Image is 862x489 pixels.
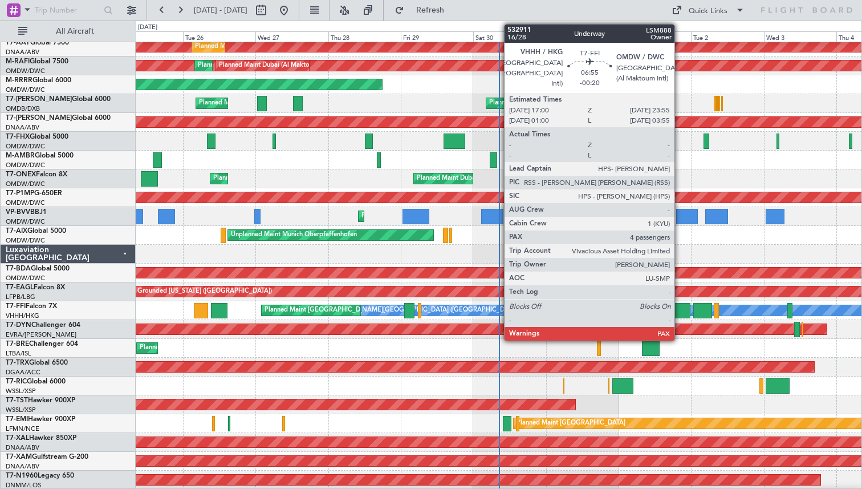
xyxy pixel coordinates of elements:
[6,443,39,452] a: DNAA/ABV
[111,31,183,42] div: Mon 25
[6,378,66,385] a: T7-RICGlobal 6000
[6,378,27,385] span: T7-RIC
[6,190,62,197] a: T7-P1MPG-650ER
[691,31,763,42] div: Tue 2
[6,341,78,347] a: T7-BREChallenger 604
[6,39,30,46] span: T7-AAY
[6,171,36,178] span: T7-ONEX
[6,359,68,366] a: T7-TRXGlobal 6500
[331,302,530,319] div: [PERSON_NAME][GEOGRAPHIC_DATA] ([GEOGRAPHIC_DATA] Intl)
[6,293,35,301] a: LFPB/LBG
[6,472,74,479] a: T7-N1960Legacy 650
[6,228,27,235] span: T7-AIX
[6,228,66,235] a: T7-AIXGlobal 5000
[6,104,40,113] a: OMDB/DXB
[199,95,389,112] div: Planned Maint [GEOGRAPHIC_DATA] ([GEOGRAPHIC_DATA] Intl)
[636,114,749,131] div: Planned Maint Dubai (Al Maktoum Intl)
[6,39,69,46] a: T7-AAYGlobal 7500
[6,58,68,65] a: M-RAFIGlobal 7500
[6,115,72,122] span: T7-[PERSON_NAME]
[546,31,619,42] div: Sun 31
[6,462,39,471] a: DNAA/ABV
[6,397,28,404] span: T7-TST
[6,142,45,151] a: OMDW/DWC
[6,312,39,320] a: VHHH/HKG
[401,31,473,42] div: Fri 29
[6,236,45,245] a: OMDW/DWC
[231,227,357,244] div: Unplanned Maint Munich Oberpfaffenhofen
[6,123,39,132] a: DNAA/ABV
[6,416,28,423] span: T7-EMI
[6,359,29,366] span: T7-TRX
[517,415,625,432] div: Planned Maint [GEOGRAPHIC_DATA]
[6,330,76,339] a: EVRA/[PERSON_NAME]
[328,31,401,42] div: Thu 28
[30,27,120,35] span: All Aircraft
[619,31,691,42] div: Mon 1
[6,48,39,56] a: DNAA/ABV
[6,454,88,460] a: T7-XAMGulfstream G-200
[6,152,35,159] span: M-AMBR
[6,77,32,84] span: M-RRRR
[6,77,71,84] a: M-RRRRGlobal 6000
[6,284,34,291] span: T7-EAGL
[6,96,111,103] a: T7-[PERSON_NAME]Global 6000
[194,5,247,15] span: [DATE] - [DATE]
[265,302,455,319] div: Planned Maint [GEOGRAPHIC_DATA] ([GEOGRAPHIC_DATA] Intl)
[473,31,546,42] div: Sat 30
[6,322,80,329] a: T7-DYNChallenger 604
[6,209,30,216] span: VP-BVV
[35,2,100,19] input: Trip Number
[6,303,57,310] a: T7-FFIFalcon 7X
[6,406,36,414] a: WSSL/XSP
[666,1,750,19] button: Quick Links
[6,435,76,442] a: T7-XALHawker 850XP
[489,95,680,112] div: Planned Maint [GEOGRAPHIC_DATA] ([GEOGRAPHIC_DATA] Intl)
[620,23,640,33] div: [DATE]
[6,416,75,423] a: T7-EMIHawker 900XP
[6,209,47,216] a: VP-BVVBBJ1
[138,23,157,33] div: [DATE]
[6,349,31,358] a: LTBA/ISL
[764,31,836,42] div: Wed 3
[183,31,255,42] div: Tue 26
[6,152,74,159] a: M-AMBRGlobal 5000
[6,134,68,140] a: T7-FHXGlobal 5000
[406,6,454,14] span: Refresh
[6,180,45,188] a: OMDW/DWC
[654,302,845,319] div: Planned Maint [GEOGRAPHIC_DATA] ([GEOGRAPHIC_DATA] Intl)
[198,57,310,74] div: Planned Maint Dubai (Al Maktoum Intl)
[6,387,36,395] a: WSSL/XSP
[389,1,458,19] button: Refresh
[6,190,34,197] span: T7-P1MP
[219,57,331,74] div: Planned Maint Dubai (Al Maktoum Intl)
[6,265,31,272] span: T7-BDA
[213,170,326,187] div: Planned Maint Dubai (Al Maktoum Intl)
[361,208,474,225] div: Planned Maint Dubai (Al Maktoum Intl)
[689,6,727,17] div: Quick Links
[6,199,45,207] a: OMDW/DWC
[6,435,29,442] span: T7-XAL
[6,161,45,169] a: OMDW/DWC
[6,134,30,140] span: T7-FHX
[6,86,45,94] a: OMDW/DWC
[6,397,75,404] a: T7-TSTHawker 900XP
[255,31,328,42] div: Wed 27
[6,58,30,65] span: M-RAFI
[6,274,45,282] a: OMDW/DWC
[6,217,45,226] a: OMDW/DWC
[6,322,31,329] span: T7-DYN
[6,115,111,122] a: T7-[PERSON_NAME]Global 6000
[140,340,277,357] div: Planned Maint Warsaw ([GEOGRAPHIC_DATA])
[6,472,38,479] span: T7-N1960
[195,38,307,55] div: Planned Maint Dubai (Al Maktoum Intl)
[6,171,67,178] a: T7-ONEXFalcon 8X
[13,22,124,41] button: All Aircraft
[6,368,40,377] a: DGAA/ACC
[137,283,272,300] div: Grounded [US_STATE] ([GEOGRAPHIC_DATA])
[6,284,65,291] a: T7-EAGLFalcon 8X
[6,454,32,460] span: T7-XAM
[6,425,39,433] a: LFMN/NCE
[6,67,45,75] a: OMDW/DWC
[6,341,29,347] span: T7-BRE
